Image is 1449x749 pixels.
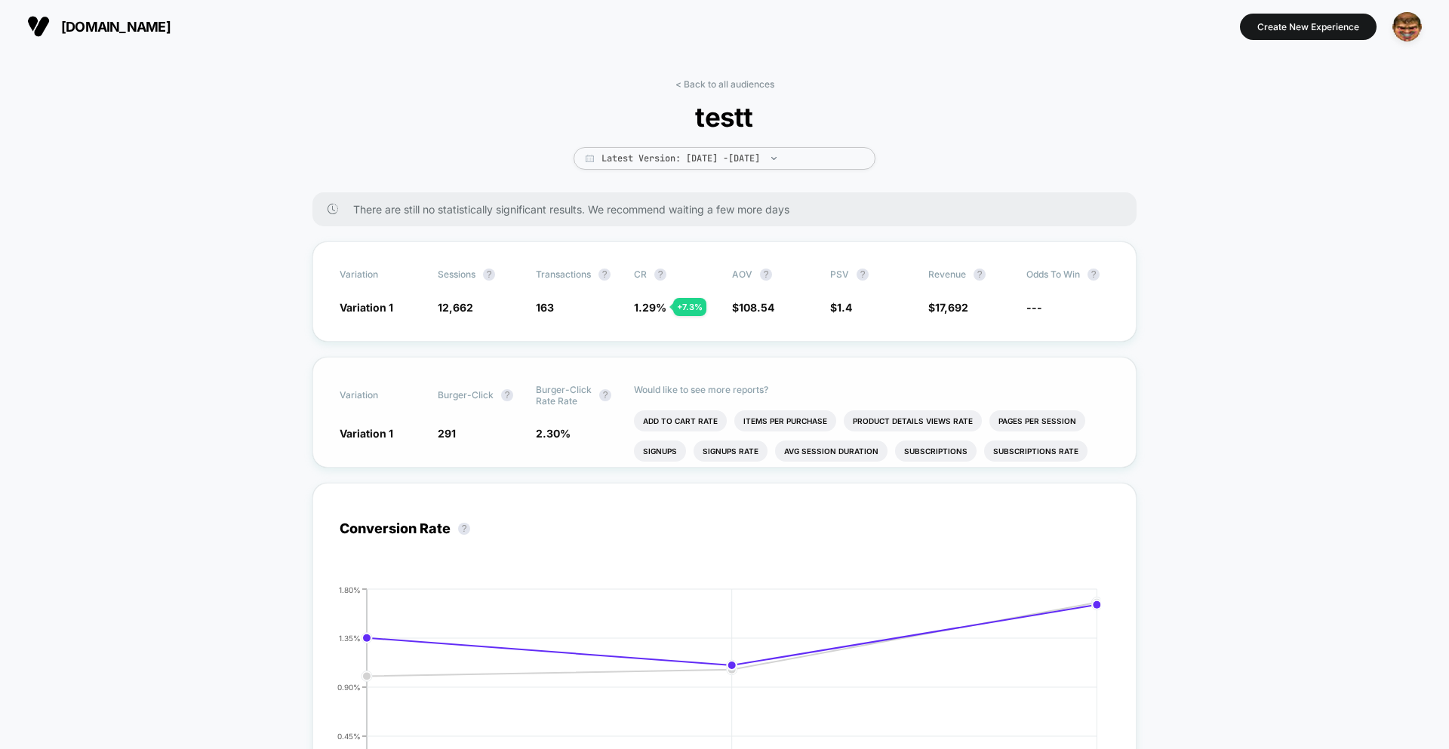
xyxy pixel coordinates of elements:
[734,410,836,431] li: Items Per Purchase
[654,269,666,281] button: ?
[337,682,361,691] tspan: 0.90%
[23,14,175,38] button: [DOMAIN_NAME]
[598,269,611,281] button: ?
[634,269,647,280] span: CR
[775,440,888,462] li: Avg Session Duration
[837,301,852,314] span: 1.4
[1240,14,1377,40] button: Create New Experience
[974,269,986,281] button: ?
[928,269,966,280] span: Revenue
[339,633,361,642] tspan: 1.35%
[771,157,777,160] img: end
[739,301,774,314] span: 108.54
[694,440,768,462] li: Signups Rate
[27,15,50,38] img: Visually logo
[857,269,869,281] button: ?
[589,101,860,133] span: testt
[458,523,470,535] button: ?
[830,269,849,280] span: PSV
[536,384,592,407] span: burger-click rate rate
[574,147,875,170] span: Latest Version: [DATE] - [DATE]
[438,389,494,401] span: burger-click
[340,520,478,536] div: Conversion Rate
[339,585,361,594] tspan: 1.80%
[935,301,968,314] span: 17,692
[989,410,1085,431] li: Pages Per Session
[1392,12,1422,41] img: ppic
[536,269,591,280] span: Transactions
[586,155,594,162] img: calendar
[340,301,393,314] span: Variation 1
[634,440,686,462] li: Signups
[634,384,1109,395] p: Would like to see more reports?
[673,298,706,316] div: + 7.3 %
[501,389,513,401] button: ?
[340,269,423,281] span: Variation
[732,301,774,314] span: $
[634,301,666,314] span: 1.29 %
[634,410,727,431] li: Add To Cart Rate
[536,301,554,314] span: 163
[760,269,772,281] button: ?
[353,203,1106,216] span: There are still no statistically significant results. We recommend waiting a few more days
[895,440,977,462] li: Subscriptions
[984,440,1088,462] li: Subscriptions Rate
[438,301,473,314] span: 12,662
[844,410,982,431] li: Product Details Views Rate
[1026,301,1042,314] span: ---
[438,427,456,440] span: 291
[536,427,571,440] span: 2.30 %
[340,384,423,407] span: Variation
[1088,269,1100,281] button: ?
[830,301,852,314] span: $
[340,427,393,440] span: Variation 1
[337,731,361,740] tspan: 0.45%
[599,389,611,401] button: ?
[438,269,475,280] span: Sessions
[928,301,968,314] span: $
[61,19,171,35] span: [DOMAIN_NAME]
[1026,269,1109,281] span: Odds to Win
[675,78,774,90] a: < Back to all audiences
[1388,11,1426,42] button: ppic
[483,269,495,281] button: ?
[732,269,752,280] span: AOV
